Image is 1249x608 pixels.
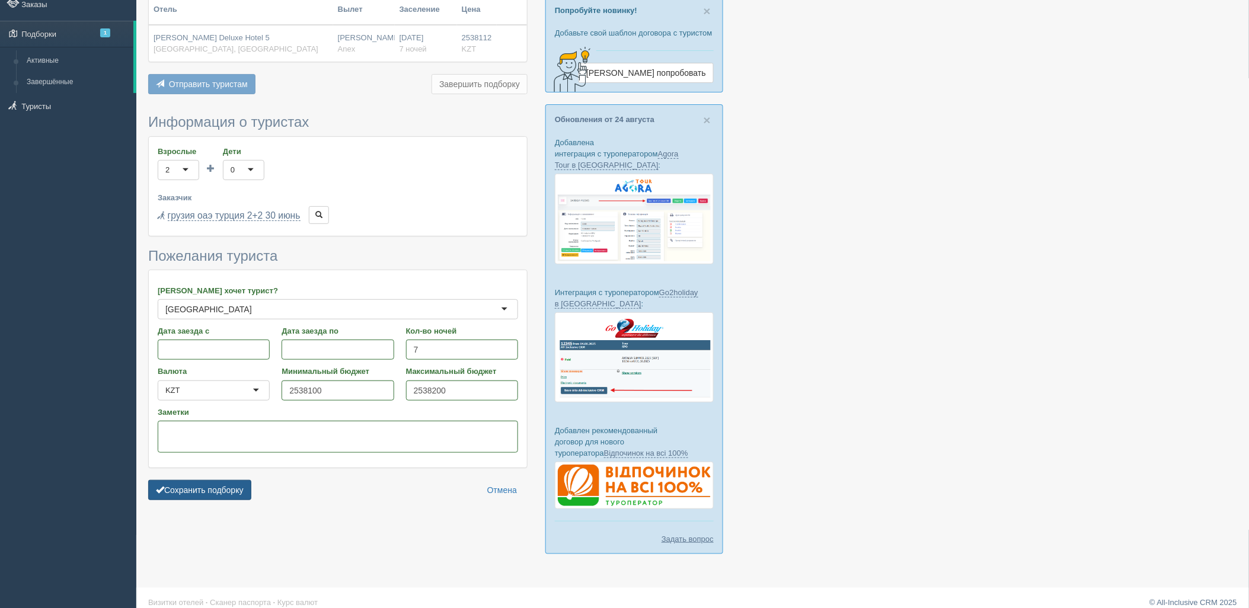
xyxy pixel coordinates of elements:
label: Дата заезда по [282,325,394,337]
span: Anex [338,44,356,53]
div: KZT [165,385,180,396]
span: 1 [100,28,110,37]
button: Завершить подборку [432,74,528,94]
p: Попробуйте новинку! [555,5,714,16]
div: [DATE] [400,33,452,55]
div: [GEOGRAPHIC_DATA] [165,303,252,315]
img: agora-tour-%D0%B7%D0%B0%D1%8F%D0%B2%D0%BA%D0%B8-%D1%81%D1%80%D0%BC-%D0%B4%D0%BB%D1%8F-%D1%82%D1%8... [555,174,714,264]
div: [PERSON_NAME] [338,33,390,55]
input: 7-10 или 7,10,14 [406,340,518,360]
span: Отправить туристам [169,79,248,89]
label: Максимальный бюджет [406,366,518,377]
label: Минимальный бюджет [282,366,394,377]
span: [GEOGRAPHIC_DATA], [GEOGRAPHIC_DATA] [154,44,318,53]
p: Добавлена интеграция с туроператором : [555,137,714,171]
label: Валюта [158,366,270,377]
img: %D0%B4%D0%BE%D0%B3%D0%BE%D0%B2%D1%96%D1%80-%D0%B2%D1%96%D0%B4%D0%BF%D0%BE%D1%87%D0%B8%D0%BD%D0%BE... [555,462,714,509]
img: go2holiday-bookings-crm-for-travel-agency.png [555,312,714,402]
span: KZT [462,44,477,53]
div: 2 [165,164,170,176]
a: [PERSON_NAME] попробовать [579,63,714,83]
span: × [704,4,711,18]
span: [PERSON_NAME] Deluxe Hotel 5 [154,33,270,42]
a: Agora Tour в [GEOGRAPHIC_DATA] [555,149,679,170]
button: Отправить туристам [148,74,255,94]
div: 0 [231,164,235,176]
a: Визитки отелей [148,598,203,607]
a: Курс валют [277,598,318,607]
a: Задать вопрос [662,533,714,545]
a: Обновления от 24 августа [555,115,654,124]
button: Close [704,5,711,17]
a: грузия оаэ турция 2+2 30 июнь [168,210,301,221]
p: Добавлен рекомендованный договор для нового туроператора [555,425,714,459]
a: Сканер паспорта [210,598,271,607]
a: Відпочинок на всі 100% [604,449,688,458]
span: × [704,113,711,127]
img: creative-idea-2907357.png [546,46,593,93]
a: © All-Inclusive CRM 2025 [1149,598,1237,607]
label: [PERSON_NAME] хочет турист? [158,285,518,296]
button: Сохранить подборку [148,480,251,500]
label: Дети [223,146,264,157]
span: Пожелания туриста [148,248,277,264]
a: Go2holiday в [GEOGRAPHIC_DATA] [555,288,698,309]
label: Заказчик [158,192,518,203]
p: Интеграция с туроператором : [555,287,714,309]
label: Заметки [158,407,518,418]
h3: Информация о туристах [148,114,528,130]
button: Close [704,114,711,126]
p: Добавьте свой шаблон договора с туристом [555,27,714,39]
label: Дата заезда с [158,325,270,337]
span: · [206,598,208,607]
a: Завершённые [21,72,133,93]
a: Отмена [480,480,525,500]
span: 2538112 [462,33,492,42]
span: · [273,598,276,607]
label: Взрослые [158,146,199,157]
label: Кол-во ночей [406,325,518,337]
span: 7 ночей [400,44,427,53]
a: Активные [21,50,133,72]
